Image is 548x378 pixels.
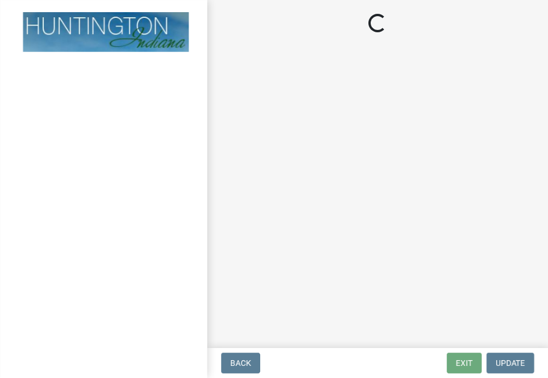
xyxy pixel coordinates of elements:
[23,12,189,52] img: Huntington County, Indiana
[447,353,482,373] button: Exit
[230,358,251,368] span: Back
[486,353,534,373] button: Update
[221,353,260,373] button: Back
[496,358,525,368] span: Update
